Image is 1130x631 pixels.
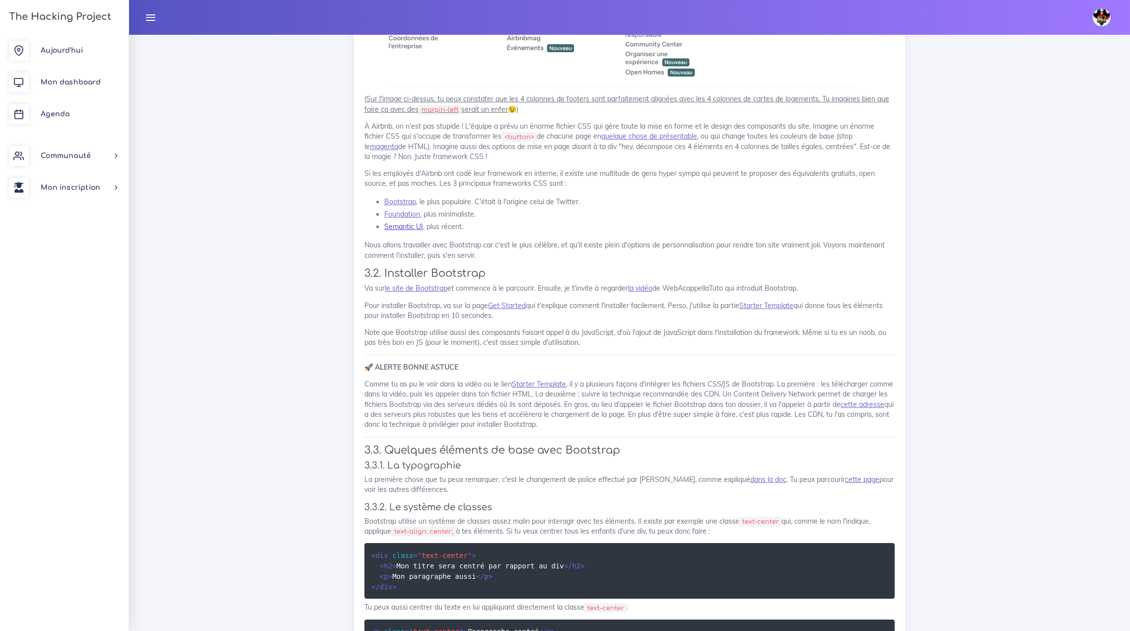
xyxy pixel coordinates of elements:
[6,11,111,22] h3: The Hacking Project
[41,184,100,191] span: Mon inscription
[516,105,518,114] u: )
[380,572,388,580] span: p
[364,327,895,348] p: Note que Bootstrap utilise aussi des composants faisant appel à du JavaScript, d'où l'ajout de Ja...
[41,79,101,86] span: Mon dashboard
[384,210,420,219] a: Foundation
[488,301,526,310] a: Get Started
[750,475,786,484] a: dans la doc
[385,284,447,293] a: le site de Bootstrap
[364,516,895,537] p: Bootstrap utilise un système de classes assez malin pour interagir avec tes éléments. Il existe p...
[1093,8,1111,26] img: avatar
[364,474,895,495] p: La première chose que tu peux remarquer, c'est le changement de police effectué par [PERSON_NAME]...
[501,132,537,142] code: <button>
[364,301,895,321] p: Pour installer Bootstrap, va sur la page qui t'explique comment l'installer facilement. Perso, j'...
[364,460,895,471] h4: 3.3.1. La typographie
[371,551,375,559] span: <
[364,444,895,457] h3: 3.3. Quelques éléments de base avec Bootstrap
[380,561,384,569] span: <
[580,561,584,569] span: >
[371,582,380,590] span: </
[476,572,485,580] span: </
[512,380,566,389] a: Starter Template
[392,561,396,569] span: >
[41,152,91,159] span: Communauté
[41,110,70,118] span: Agenda
[739,301,793,310] a: Starter Template
[364,602,895,612] p: Tu peux aussi centrer du texte en lui appliquant directement la classe :
[476,572,489,580] span: p
[739,517,781,527] code: text-center
[392,582,396,590] span: >
[364,502,895,513] h4: 3.3.2. Le système de classes
[413,551,417,559] span: =
[364,379,895,429] p: Comme tu as pu le voir dans la vidéo ou le lien , il y a plusieurs façons d'intégrer les fichiers...
[388,572,392,580] span: >
[418,551,422,559] span: "
[392,551,413,559] span: class
[468,551,472,559] span: "
[584,603,627,613] code: text-center
[364,94,889,113] u: (Sur l'image ci-dessus, tu peux constater que les 4 colonnes de footers sont parfaitement alignée...
[380,572,384,580] span: <
[564,561,572,569] span: </
[364,240,895,260] p: Nous allons travailler avec Bootstrap car c'est le plus célèbre, et qu'il existe plein d'options ...
[845,475,879,484] a: cette page
[371,550,585,592] code: Mon titre sera centré par rapport au div Mon paragraphe aussi
[364,94,895,114] p: 😉
[364,363,458,372] strong: 🚀 ALERTE BONNE ASTUCE
[564,561,581,569] span: h2
[370,142,398,151] a: magenta
[364,267,895,280] h3: 3.2. Installer Bootstrap
[384,222,423,231] a: Semantic UI
[841,400,884,409] a: cette adresse
[601,132,697,141] a: quelque chose de présentable
[371,582,392,590] span: div
[628,284,652,293] a: la vidéo
[489,572,493,580] span: >
[364,121,895,161] p: À Airbnb, on n'est pas stupide ! L'équipe a prévu un énorme fichier CSS qui gère toute la mise en...
[384,197,416,206] a: Bootstrap
[41,47,83,54] span: Aujourd'hui
[472,551,476,559] span: >
[364,283,895,293] p: Va sur et commence à le parcourir. Ensuite, je t'invite à regarder de WebAcappellaTuto qui introd...
[364,168,895,189] p: Si les employés d'Airbnb ont codé leur framework en interne, il existe une multitude de gens hype...
[384,221,895,233] li: , plus récent.
[419,105,461,115] code: margin-left
[384,208,895,221] li: , plus minimaliste.
[371,551,388,559] span: div
[391,527,456,537] code: text-align: center;
[413,551,472,559] span: text-center
[380,561,392,569] span: h2
[384,196,895,208] li: , le plus populaire. C'était à l'origine celui de Twitter.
